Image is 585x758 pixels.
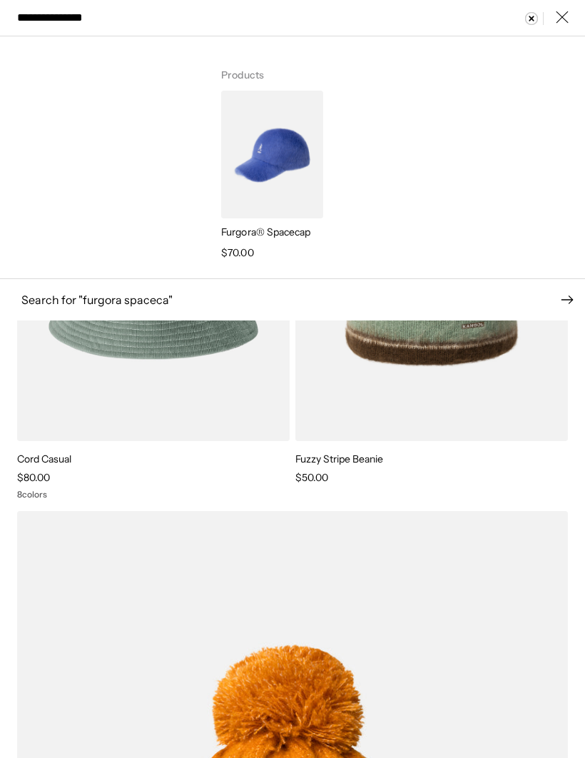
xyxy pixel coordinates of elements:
[21,294,561,305] span: Search for " furgora spaceca "
[548,3,576,31] button: Close
[221,91,323,218] img: Furgora® Spacecap
[221,226,323,238] p: Furgora® Spacecap
[221,244,253,261] span: $70.00
[221,51,562,91] h3: Products
[525,12,544,25] button: Clear search term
